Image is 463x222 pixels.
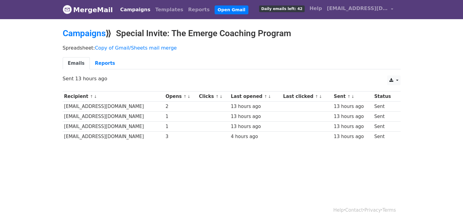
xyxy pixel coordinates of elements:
a: Templates [153,4,186,16]
h2: ⟫ Special Invite: The Emerge Coaching Program [63,28,401,39]
td: [EMAIL_ADDRESS][DOMAIN_NAME] [63,122,164,132]
a: ↓ [319,94,322,99]
a: ↓ [219,94,223,99]
div: 1 [166,113,196,120]
img: MergeMail logo [63,5,72,14]
a: ↓ [187,94,191,99]
a: Reports [90,57,120,70]
a: ↑ [264,94,267,99]
a: Emails [63,57,90,70]
a: Privacy [364,207,381,213]
div: 13 hours ago [231,113,280,120]
th: Status [373,92,397,102]
th: Last opened [229,92,282,102]
a: Daily emails left: 42 [257,2,307,15]
td: Sent [373,132,397,142]
div: 1 [166,123,196,130]
a: MergeMail [63,3,113,16]
a: [EMAIL_ADDRESS][DOMAIN_NAME] [324,2,396,17]
div: 2 [166,103,196,110]
a: Terms [382,207,396,213]
a: ↓ [268,94,271,99]
div: 13 hours ago [231,123,280,130]
a: Help [307,2,324,15]
a: Open Gmail [215,5,248,14]
td: Sent [373,122,397,132]
div: 4 hours ago [231,133,280,140]
div: 13 hours ago [334,133,371,140]
a: ↑ [216,94,219,99]
a: Campaigns [118,4,153,16]
div: 3 [166,133,196,140]
a: Reports [186,4,212,16]
a: Copy of Gmail/Sheets mail merge [95,45,177,51]
td: Sent [373,112,397,122]
a: Help [333,207,344,213]
div: 13 hours ago [334,123,371,130]
div: 13 hours ago [231,103,280,110]
div: 13 hours ago [334,103,371,110]
td: [EMAIL_ADDRESS][DOMAIN_NAME] [63,112,164,122]
span: [EMAIL_ADDRESS][DOMAIN_NAME] [327,5,388,12]
th: Opens [164,92,198,102]
a: ↓ [351,94,354,99]
a: Campaigns [63,28,106,38]
td: Sent [373,102,397,112]
a: Contact [345,207,363,213]
a: ↑ [315,94,318,99]
th: Last clicked [282,92,332,102]
th: Recipient [63,92,164,102]
a: ↑ [90,94,93,99]
th: Sent [332,92,373,102]
p: Sent 13 hours ago [63,75,401,82]
a: ↑ [183,94,187,99]
th: Clicks [198,92,230,102]
td: [EMAIL_ADDRESS][DOMAIN_NAME] [63,132,164,142]
a: ↓ [94,94,97,99]
span: Daily emails left: 42 [259,5,304,12]
a: ↑ [347,94,351,99]
p: Spreadsheet: [63,45,401,51]
td: [EMAIL_ADDRESS][DOMAIN_NAME] [63,102,164,112]
div: 13 hours ago [334,113,371,120]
